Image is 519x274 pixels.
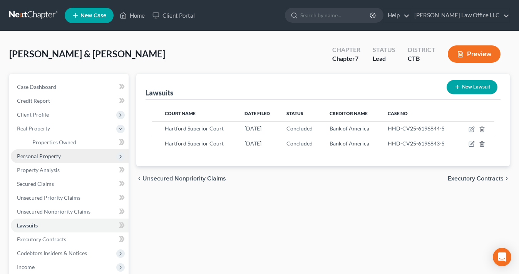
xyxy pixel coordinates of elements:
[11,80,129,94] a: Case Dashboard
[17,167,60,173] span: Property Analysis
[388,125,444,132] span: HHD-CV25-6196844-S
[11,94,129,108] a: Credit Report
[17,194,80,201] span: Unsecured Priority Claims
[165,125,224,132] span: Hartford Superior Court
[17,153,61,159] span: Personal Property
[17,111,49,118] span: Client Profile
[26,135,129,149] a: Properties Owned
[332,45,360,54] div: Chapter
[286,140,313,147] span: Concluded
[388,110,408,116] span: Case No
[17,264,35,270] span: Income
[17,84,56,90] span: Case Dashboard
[116,8,149,22] a: Home
[332,54,360,63] div: Chapter
[9,48,165,59] span: [PERSON_NAME] & [PERSON_NAME]
[17,180,54,187] span: Secured Claims
[11,163,129,177] a: Property Analysis
[11,177,129,191] a: Secured Claims
[80,13,106,18] span: New Case
[244,140,261,147] span: [DATE]
[493,248,511,266] div: Open Intercom Messenger
[244,110,270,116] span: Date Filed
[244,125,261,132] span: [DATE]
[136,175,226,182] button: chevron_left Unsecured Nonpriority Claims
[142,175,226,182] span: Unsecured Nonpriority Claims
[408,45,435,54] div: District
[355,55,358,62] span: 7
[448,175,510,182] button: Executory Contracts chevron_right
[330,140,369,147] span: Bank of America
[504,175,510,182] i: chevron_right
[408,54,435,63] div: CTB
[165,110,196,116] span: Court Name
[300,8,371,22] input: Search by name...
[11,232,129,246] a: Executory Contracts
[17,250,87,256] span: Codebtors Insiders & Notices
[373,45,395,54] div: Status
[373,54,395,63] div: Lead
[448,45,501,63] button: Preview
[32,139,76,145] span: Properties Owned
[11,205,129,219] a: Unsecured Nonpriority Claims
[388,140,444,147] span: HHD-CV25-6196843-S
[11,191,129,205] a: Unsecured Priority Claims
[11,219,129,232] a: Lawsuits
[17,222,38,229] span: Lawsuits
[384,8,410,22] a: Help
[17,236,66,242] span: Executory Contracts
[447,80,497,94] button: New Lawsuit
[17,208,90,215] span: Unsecured Nonpriority Claims
[17,125,50,132] span: Real Property
[330,125,369,132] span: Bank of America
[286,125,313,132] span: Concluded
[136,175,142,182] i: chevron_left
[410,8,509,22] a: [PERSON_NAME] Law Office LLC
[330,110,368,116] span: Creditor Name
[17,97,50,104] span: Credit Report
[149,8,199,22] a: Client Portal
[448,175,504,182] span: Executory Contracts
[286,110,303,116] span: Status
[165,140,224,147] span: Hartford Superior Court
[146,88,173,97] div: Lawsuits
